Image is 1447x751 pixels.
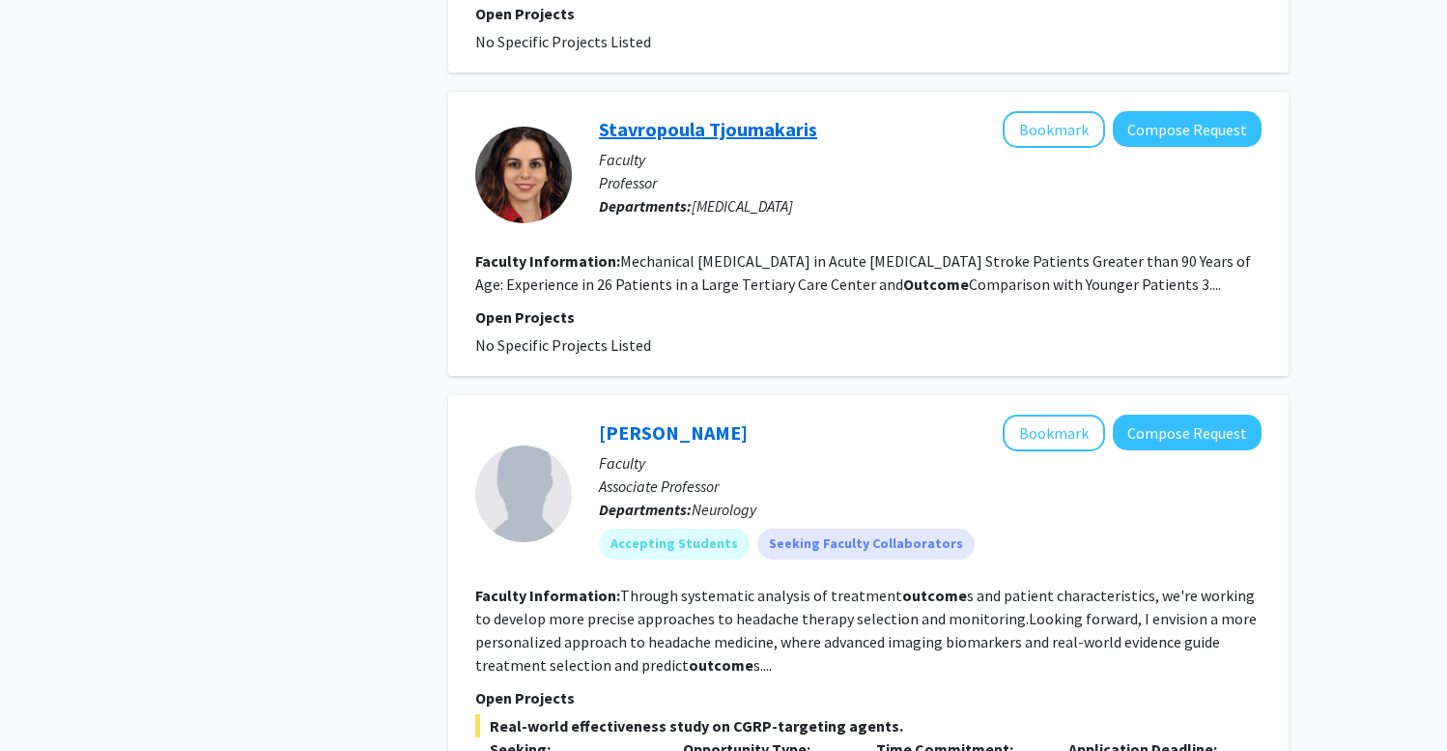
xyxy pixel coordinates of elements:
button: Add Hsiangkuo Yuan to Bookmarks [1003,415,1105,451]
p: Open Projects [475,686,1262,709]
p: Faculty [599,451,1262,475]
a: [PERSON_NAME] [599,420,748,445]
span: No Specific Projects Listed [475,335,651,355]
p: Open Projects [475,2,1262,25]
span: [MEDICAL_DATA] [692,196,793,216]
mat-chip: Seeking Faculty Collaborators [757,529,975,560]
span: No Specific Projects Listed [475,32,651,51]
b: Outcome [903,274,969,294]
fg-read-more: Mechanical [MEDICAL_DATA] in Acute [MEDICAL_DATA] Stroke Patients Greater than 90 Years of Age: E... [475,251,1251,294]
iframe: Chat [14,664,82,737]
b: Departments: [599,500,692,519]
mat-chip: Accepting Students [599,529,750,560]
button: Compose Request to Hsiangkuo Yuan [1113,415,1262,450]
button: Compose Request to Stavropoula Tjoumakaris [1113,111,1262,147]
a: Stavropoula Tjoumakaris [599,117,817,141]
p: Associate Professor [599,475,1262,498]
b: Departments: [599,196,692,216]
b: Faculty Information: [475,586,620,605]
b: Faculty Information: [475,251,620,271]
p: Faculty [599,148,1262,171]
button: Add Stavropoula Tjoumakaris to Bookmarks [1003,111,1105,148]
b: outcome [689,655,753,675]
span: Neurology [692,500,756,519]
fg-read-more: Through systematic analysis of treatment s and patient characteristics, we're working to develop ... [475,586,1257,675]
p: Open Projects [475,305,1262,329]
span: Real-world effectiveness study on CGRP-targeting agents. [475,714,1262,737]
p: Professor [599,171,1262,194]
b: outcome [902,586,967,605]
